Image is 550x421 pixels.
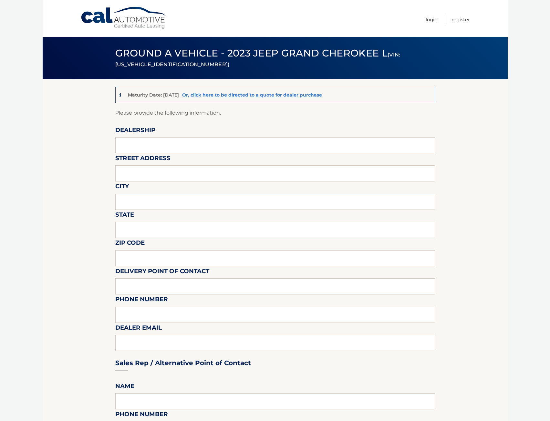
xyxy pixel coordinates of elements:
label: Dealership [115,125,155,137]
a: Cal Automotive [80,6,168,29]
label: City [115,181,129,193]
label: Delivery Point of Contact [115,266,209,278]
p: Please provide the following information. [115,108,435,118]
label: Zip Code [115,238,145,250]
p: Maturity Date: [DATE] [128,92,179,98]
label: Street Address [115,153,171,165]
small: (VIN: [US_VEHICLE_IDENTIFICATION_NUMBER]) [115,52,400,67]
label: Dealer Email [115,323,162,335]
label: Phone Number [115,294,168,306]
a: Register [451,14,470,25]
a: Login [426,14,438,25]
label: Name [115,381,134,393]
a: Or, click here to be directed to a quote for dealer purchase [182,92,322,98]
label: State [115,210,134,222]
h3: Sales Rep / Alternative Point of Contact [115,359,251,367]
span: Ground a Vehicle - 2023 Jeep Grand Cherokee L [115,47,400,69]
